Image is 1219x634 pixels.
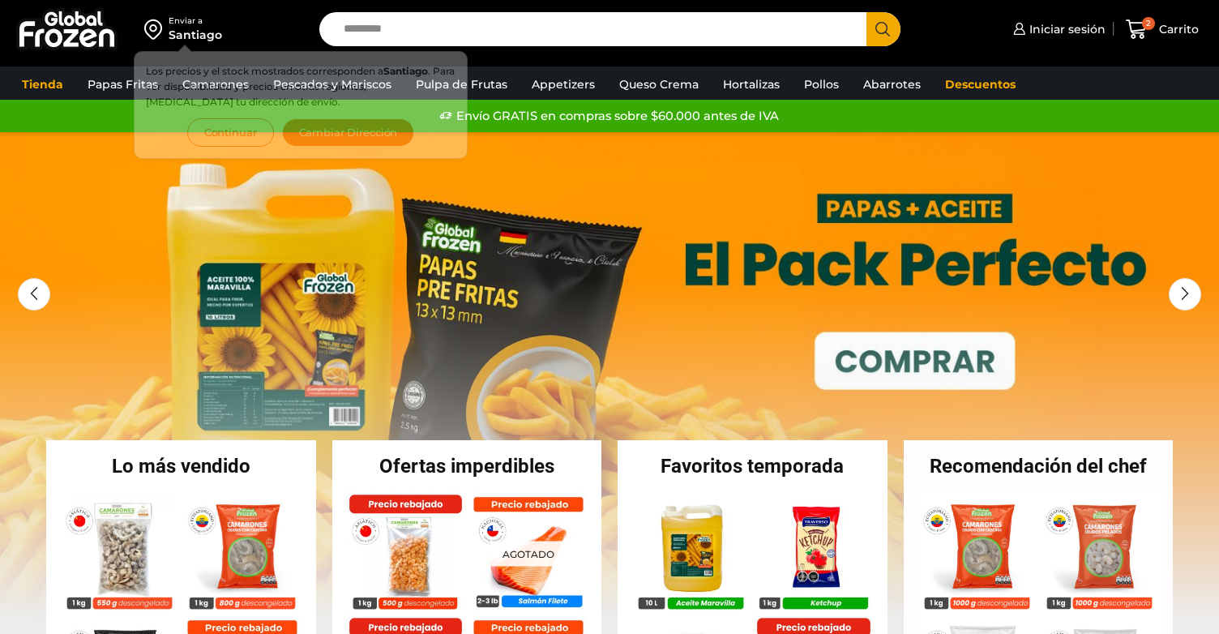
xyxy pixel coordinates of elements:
[144,15,169,43] img: address-field-icon.svg
[1169,278,1201,311] div: Next slide
[1155,21,1199,37] span: Carrito
[937,69,1024,100] a: Descuentos
[1122,11,1203,49] a: 2 Carrito
[524,69,603,100] a: Appetizers
[796,69,847,100] a: Pollos
[904,456,1174,476] h2: Recomendación del chef
[14,69,71,100] a: Tienda
[611,69,707,100] a: Queso Crema
[866,12,900,46] button: Search button
[169,15,222,27] div: Enviar a
[1142,17,1155,30] span: 2
[79,69,166,100] a: Papas Fritas
[383,65,428,77] strong: Santiago
[169,27,222,43] div: Santiago
[1025,21,1106,37] span: Iniciar sesión
[332,456,602,476] h2: Ofertas imperdibles
[715,69,788,100] a: Hortalizas
[18,278,50,311] div: Previous slide
[618,456,888,476] h2: Favoritos temporada
[46,456,316,476] h2: Lo más vendido
[1009,13,1106,45] a: Iniciar sesión
[146,63,456,110] p: Los precios y el stock mostrados corresponden a . Para ver disponibilidad y precios en otras regi...
[187,118,274,147] button: Continuar
[855,69,929,100] a: Abarrotes
[282,118,415,147] button: Cambiar Dirección
[490,541,565,566] p: Agotado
